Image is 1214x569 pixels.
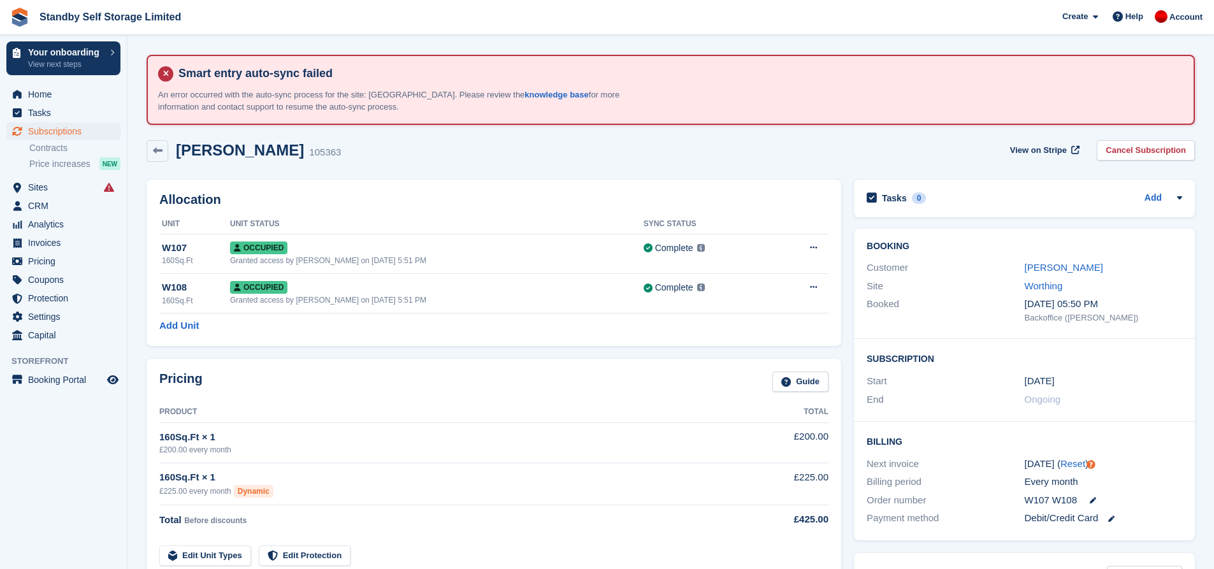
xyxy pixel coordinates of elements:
[159,371,203,393] h2: Pricing
[28,104,105,122] span: Tasks
[159,192,828,207] h2: Allocation
[28,48,104,57] p: Your onboarding
[867,393,1024,407] div: End
[1062,10,1088,23] span: Create
[867,279,1024,294] div: Site
[1025,475,1182,489] div: Every month
[159,545,251,566] a: Edit Unit Types
[11,355,127,368] span: Storefront
[230,255,644,266] div: Granted access by [PERSON_NAME] on [DATE] 5:51 PM
[697,284,705,291] img: icon-info-grey-7440780725fd019a000dd9b08b2336e03edf1995a4989e88bcd33f0948082b44.svg
[173,66,1183,81] h4: Smart entry auto-sync failed
[6,178,120,196] a: menu
[28,178,105,196] span: Sites
[867,435,1182,447] h2: Billing
[6,371,120,389] a: menu
[1169,11,1203,24] span: Account
[1085,459,1097,470] div: Tooltip anchor
[726,402,828,422] th: Total
[104,182,114,192] i: Smart entry sync failures have occurred
[6,289,120,307] a: menu
[230,281,287,294] span: Occupied
[1010,144,1067,157] span: View on Stripe
[159,430,726,445] div: 160Sq.Ft × 1
[28,326,105,344] span: Capital
[159,214,230,234] th: Unit
[1145,191,1162,206] a: Add
[184,516,247,525] span: Before discounts
[159,319,199,333] a: Add Unit
[1025,312,1182,324] div: Backoffice ([PERSON_NAME])
[867,374,1024,389] div: Start
[159,444,726,456] div: £200.00 every month
[28,122,105,140] span: Subscriptions
[230,294,644,306] div: Granted access by [PERSON_NAME] on [DATE] 5:51 PM
[230,241,287,254] span: Occupied
[726,463,828,505] td: £225.00
[28,85,105,103] span: Home
[867,457,1024,472] div: Next invoice
[1025,262,1103,273] a: [PERSON_NAME]
[655,281,693,294] div: Complete
[867,241,1182,252] h2: Booking
[176,141,304,159] h2: [PERSON_NAME]
[1060,458,1085,469] a: Reset
[159,514,182,525] span: Total
[159,485,726,498] div: £225.00 every month
[6,215,120,233] a: menu
[162,255,230,266] div: 160Sq.Ft
[644,214,772,234] th: Sync Status
[1025,493,1078,508] span: W107 W108
[1025,511,1182,526] div: Debit/Credit Card
[772,371,828,393] a: Guide
[697,244,705,252] img: icon-info-grey-7440780725fd019a000dd9b08b2336e03edf1995a4989e88bcd33f0948082b44.svg
[6,326,120,344] a: menu
[34,6,186,27] a: Standby Self Storage Limited
[28,59,104,70] p: View next steps
[159,402,726,422] th: Product
[6,234,120,252] a: menu
[1025,394,1061,405] span: Ongoing
[882,192,907,204] h2: Tasks
[867,475,1024,489] div: Billing period
[28,308,105,326] span: Settings
[28,271,105,289] span: Coupons
[230,214,644,234] th: Unit Status
[259,545,350,566] a: Edit Protection
[28,215,105,233] span: Analytics
[1097,140,1195,161] a: Cancel Subscription
[524,90,588,99] a: knowledge base
[162,295,230,306] div: 160Sq.Ft
[234,485,273,498] div: Dynamic
[6,85,120,103] a: menu
[1125,10,1143,23] span: Help
[28,197,105,215] span: CRM
[726,422,828,463] td: £200.00
[29,142,120,154] a: Contracts
[867,493,1024,508] div: Order number
[867,297,1024,324] div: Booked
[6,271,120,289] a: menu
[867,261,1024,275] div: Customer
[162,241,230,256] div: W107
[1025,374,1055,389] time: 2025-09-14 00:00:00 UTC
[867,511,1024,526] div: Payment method
[158,89,636,113] p: An error occurred with the auto-sync process for the site: [GEOGRAPHIC_DATA]. Please review the f...
[28,252,105,270] span: Pricing
[912,192,927,204] div: 0
[6,122,120,140] a: menu
[162,280,230,295] div: W108
[6,197,120,215] a: menu
[10,8,29,27] img: stora-icon-8386f47178a22dfd0bd8f6a31ec36ba5ce8667c1dd55bd0f319d3a0aa187defe.svg
[1025,457,1182,472] div: [DATE] ( )
[1025,280,1063,291] a: Worthing
[655,241,693,255] div: Complete
[29,158,90,170] span: Price increases
[105,372,120,387] a: Preview store
[28,289,105,307] span: Protection
[6,104,120,122] a: menu
[309,145,341,160] div: 105363
[867,352,1182,364] h2: Subscription
[726,512,828,527] div: £425.00
[29,157,120,171] a: Price increases NEW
